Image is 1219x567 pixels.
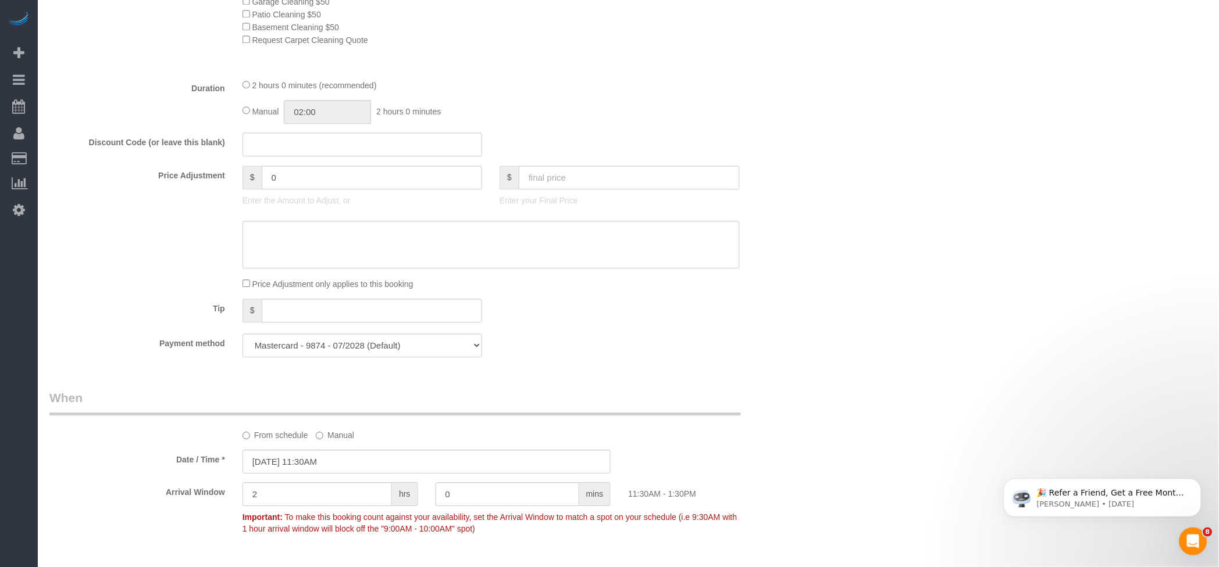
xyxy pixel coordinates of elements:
label: Payment method [41,333,234,349]
strong: Important: [243,512,283,522]
input: final price [519,166,740,189]
label: Duration [41,78,234,94]
span: Price Adjustment only applies to this booking [252,279,414,289]
span: $ [243,166,262,189]
span: hrs [392,482,418,506]
p: Enter your Final Price [500,195,739,206]
p: Enter the Amount to Adjust, or [243,195,482,206]
span: mins [579,482,611,506]
span: Manual [252,106,279,116]
label: Manual [316,425,354,441]
span: Patio Cleaning $50 [252,10,321,19]
input: From schedule [243,432,250,439]
img: Automaid Logo [7,12,30,28]
label: Arrival Window [41,482,234,498]
iframe: Intercom notifications message [986,454,1219,536]
span: Request Carpet Cleaning Quote [252,35,368,45]
span: 2 hours 0 minutes [376,106,441,116]
iframe: Intercom live chat [1179,527,1207,555]
label: Price Adjustment [41,166,234,181]
label: Discount Code (or leave this blank) [41,132,234,148]
legend: When [49,389,741,415]
span: Basement Cleaning $50 [252,23,339,32]
label: Tip [41,299,234,314]
div: 11:30AM - 1:30PM [619,482,812,500]
input: MM/DD/YYYY HH:MM [243,450,611,473]
span: $ [500,166,519,189]
label: From schedule [243,425,308,441]
span: To make this booking count against your availability, set the Arrival Window to match a spot on y... [243,512,737,533]
label: Date / Time * [41,450,234,465]
span: $ [243,299,262,322]
span: 8 [1203,527,1213,537]
span: 2 hours 0 minutes (recommended) [252,81,377,90]
input: Manual [316,432,323,439]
